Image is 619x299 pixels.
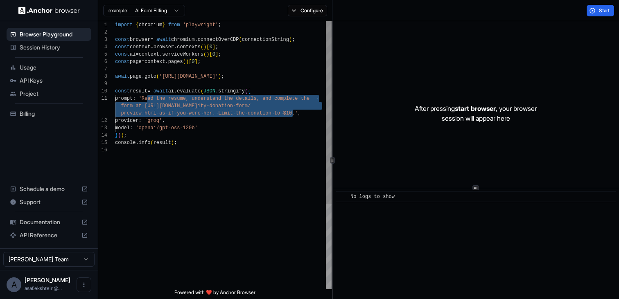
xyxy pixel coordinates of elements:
[215,88,218,94] span: .
[212,52,215,57] span: 0
[139,140,151,146] span: info
[268,110,298,116] span: n to $10.'
[174,289,255,299] span: Powered with ❤️ by Anchor Browser
[186,59,189,65] span: )
[20,30,88,38] span: Browser Playground
[142,59,145,65] span: =
[174,140,177,146] span: ;
[130,88,147,94] span: result
[145,59,165,65] span: context
[198,37,239,43] span: connectOverCDP
[156,74,159,79] span: (
[286,96,310,101] span: lete the
[121,133,124,138] span: )
[115,118,139,124] span: provider
[203,52,206,57] span: (
[20,63,88,72] span: Usage
[136,22,138,28] span: {
[147,88,150,94] span: =
[98,124,107,132] div: 13
[162,22,165,28] span: }
[124,133,127,138] span: ;
[350,194,395,200] span: No logs to show
[174,44,177,50] span: .
[174,88,177,94] span: .
[115,133,118,138] span: }
[218,74,221,79] span: )
[98,73,107,80] div: 8
[121,110,268,116] span: preview.html as if you were her. Limit the donatio
[201,88,203,94] span: (
[18,7,80,14] img: Anchor Logo
[192,59,194,65] span: 0
[154,140,171,146] span: result
[98,139,107,146] div: 15
[145,118,162,124] span: 'groq'
[150,140,153,146] span: (
[115,74,130,79] span: await
[130,74,142,79] span: page
[7,196,91,209] div: Support
[139,52,159,57] span: context
[248,88,251,94] span: {
[142,74,145,79] span: .
[20,185,78,193] span: Schedule a demo
[7,107,91,120] div: Billing
[136,140,138,146] span: .
[7,277,21,292] div: A
[212,44,215,50] span: ]
[201,44,203,50] span: (
[209,52,212,57] span: [
[292,37,295,43] span: ;
[298,110,300,116] span: ,
[189,59,192,65] span: [
[133,96,136,101] span: :
[215,52,218,57] span: ]
[165,59,168,65] span: .
[20,43,88,52] span: Session History
[98,132,107,139] div: 14
[159,74,218,79] span: '[URL][DOMAIN_NAME]'
[209,44,212,50] span: 0
[136,125,197,131] span: 'openai/gpt-oss-120b'
[7,87,91,100] div: Project
[115,22,133,28] span: import
[139,96,286,101] span: 'Read the resume, understand the details, and comp
[20,198,78,206] span: Support
[587,5,614,16] button: Start
[7,61,91,74] div: Usage
[7,216,91,229] div: Documentation
[168,22,180,28] span: from
[168,88,174,94] span: ai
[130,37,150,43] span: browser
[98,51,107,58] div: 5
[177,44,201,50] span: contexts
[98,58,107,65] div: 6
[98,80,107,88] div: 9
[121,103,197,109] span: form at [URL][DOMAIN_NAME]
[455,104,496,112] span: start browser
[98,117,107,124] div: 12
[177,88,201,94] span: evaluate
[242,37,289,43] span: connectionString
[154,88,168,94] span: await
[340,193,344,201] span: ​
[198,103,251,109] span: ity-donation-form/
[215,44,218,50] span: ;
[150,44,153,50] span: =
[171,37,195,43] span: chromium
[98,65,107,73] div: 7
[150,37,153,43] span: =
[118,133,121,138] span: )
[7,229,91,242] div: API Reference
[162,52,203,57] span: serviceWorkers
[288,5,328,16] button: Configure
[139,22,163,28] span: chromium
[245,88,248,94] span: (
[130,59,142,65] span: page
[289,37,292,43] span: )
[7,28,91,41] div: Browser Playground
[183,22,218,28] span: 'playwright'
[115,59,130,65] span: const
[25,277,70,283] span: Asaf Ekshtein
